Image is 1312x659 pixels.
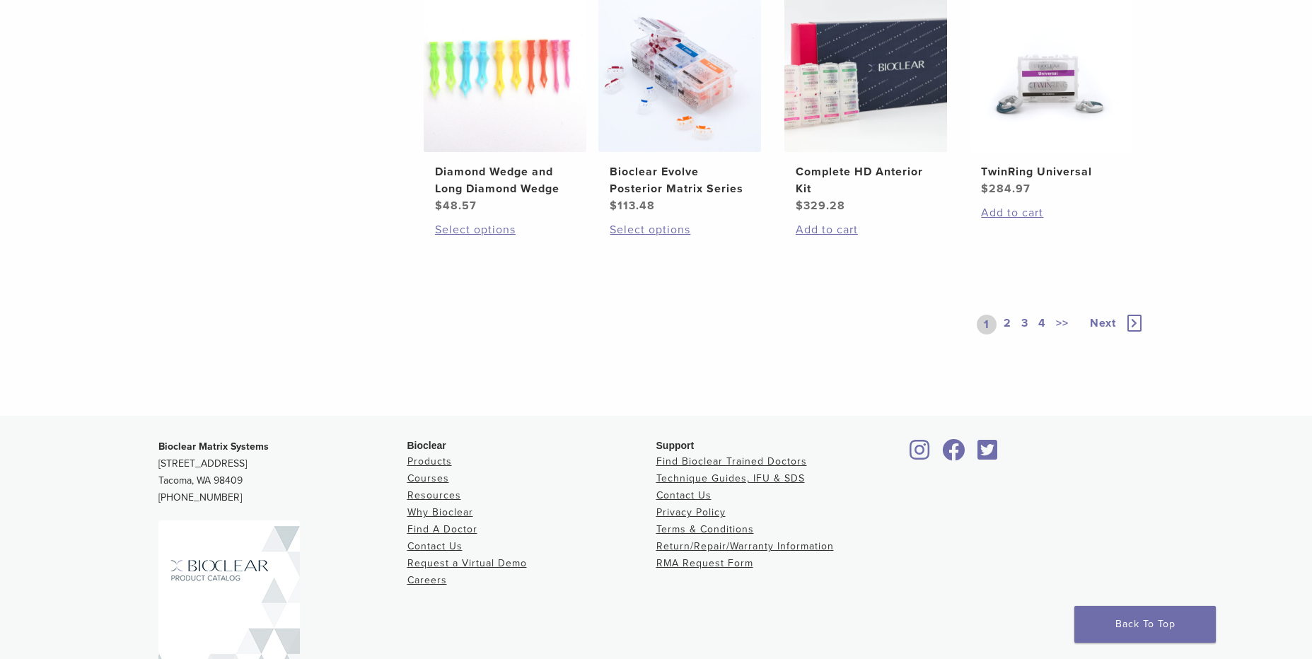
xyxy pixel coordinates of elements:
bdi: 329.28 [796,199,845,213]
a: Select options for “Diamond Wedge and Long Diamond Wedge” [435,221,575,238]
a: Privacy Policy [656,506,726,518]
span: Support [656,440,695,451]
a: RMA Request Form [656,557,753,569]
span: $ [435,199,443,213]
a: Courses [407,472,449,484]
a: Careers [407,574,447,586]
a: Why Bioclear [407,506,473,518]
a: 3 [1018,315,1031,334]
a: 2 [1001,315,1014,334]
span: $ [796,199,803,213]
a: Contact Us [407,540,463,552]
p: [STREET_ADDRESS] Tacoma, WA 98409 [PHONE_NUMBER] [158,438,407,506]
a: Select options for “Bioclear Evolve Posterior Matrix Series” [610,221,750,238]
bdi: 113.48 [610,199,655,213]
a: Bioclear [938,448,970,462]
a: 4 [1035,315,1049,334]
a: Resources [407,489,461,501]
a: Back To Top [1074,606,1216,643]
h2: Bioclear Evolve Posterior Matrix Series [610,163,750,197]
span: Next [1090,316,1116,330]
span: $ [981,182,989,196]
a: Contact Us [656,489,712,501]
a: Add to cart: “TwinRing Universal” [981,204,1121,221]
a: Find A Doctor [407,523,477,535]
a: >> [1053,315,1072,334]
a: Technique Guides, IFU & SDS [656,472,805,484]
a: Bioclear [905,448,935,462]
a: Bioclear [973,448,1003,462]
span: $ [610,199,617,213]
a: Add to cart: “Complete HD Anterior Kit” [796,221,936,238]
strong: Bioclear Matrix Systems [158,441,269,453]
h2: TwinRing Universal [981,163,1121,180]
a: Products [407,455,452,467]
a: Terms & Conditions [656,523,754,535]
a: Request a Virtual Demo [407,557,527,569]
h2: Complete HD Anterior Kit [796,163,936,197]
a: Return/Repair/Warranty Information [656,540,834,552]
bdi: 284.97 [981,182,1031,196]
h2: Diamond Wedge and Long Diamond Wedge [435,163,575,197]
a: Find Bioclear Trained Doctors [656,455,807,467]
span: Bioclear [407,440,446,451]
bdi: 48.57 [435,199,477,213]
a: 1 [977,315,997,334]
